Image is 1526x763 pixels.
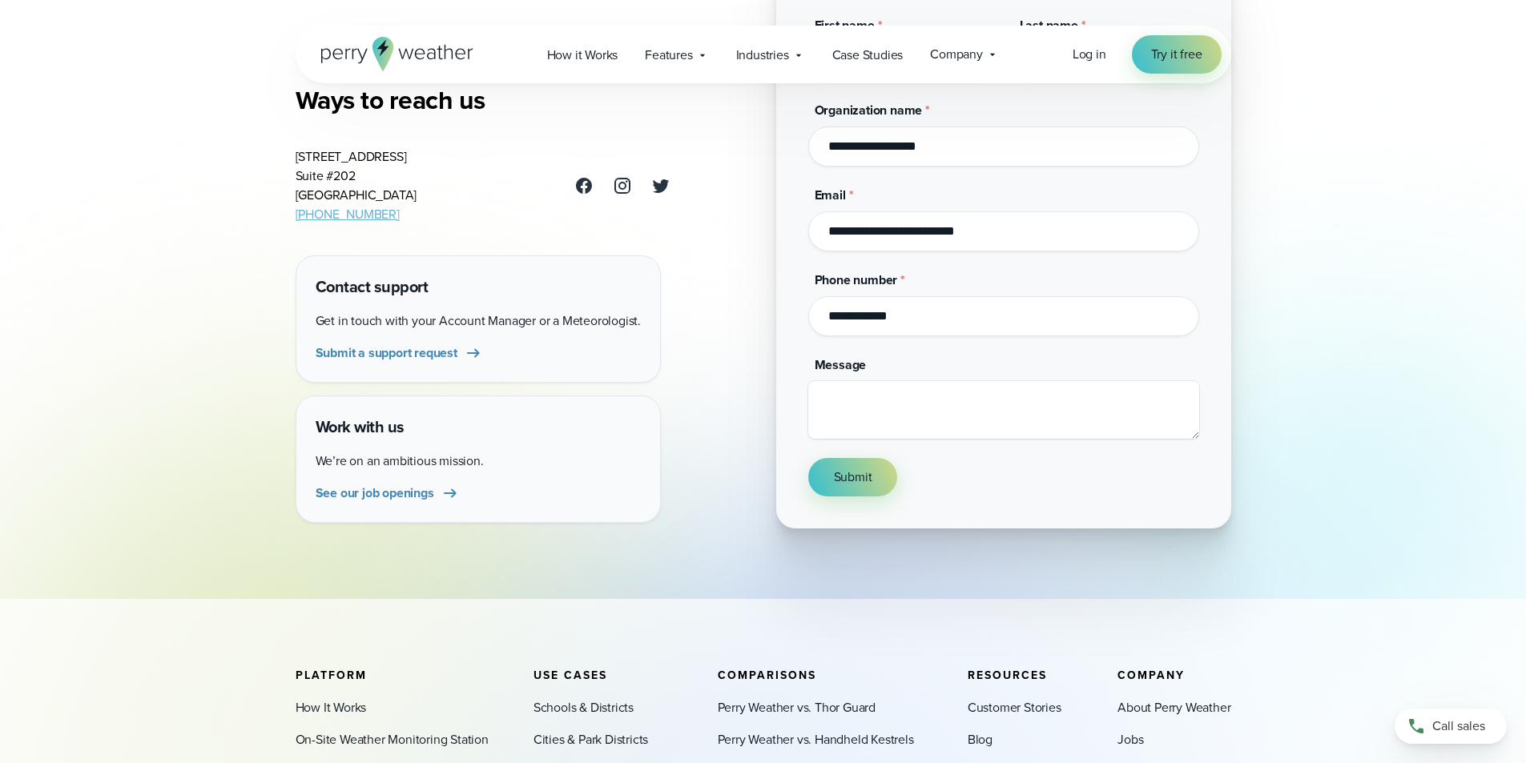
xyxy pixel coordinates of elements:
[645,46,692,65] span: Features
[296,730,489,749] a: On-Site Weather Monitoring Station
[296,698,367,717] a: How It Works
[968,667,1047,684] span: Resources
[533,667,607,684] span: Use Cases
[815,16,875,34] span: First name
[930,45,983,64] span: Company
[1117,730,1143,749] a: Jobs
[316,416,641,439] h4: Work with us
[547,46,618,65] span: How it Works
[815,271,898,289] span: Phone number
[296,84,670,116] h3: Ways to reach us
[316,343,483,363] a: Submit a support request
[968,730,993,749] a: Blog
[819,38,917,71] a: Case Studies
[718,667,816,684] span: Comparisons
[316,484,434,503] span: See our job openings
[533,698,634,717] a: Schools & Districts
[533,38,632,71] a: How it Works
[1395,709,1507,744] a: Call sales
[718,730,914,749] a: Perry Weather vs. Handheld Kestrels
[316,343,457,363] span: Submit a support request
[808,458,898,496] button: Submit
[1073,45,1106,63] span: Log in
[1117,667,1185,684] span: Company
[832,46,904,65] span: Case Studies
[815,186,846,204] span: Email
[815,101,923,119] span: Organization name
[316,275,641,299] h4: Contact support
[316,484,460,503] a: See our job openings
[834,468,872,487] span: Submit
[1020,16,1078,34] span: Last name
[736,46,789,65] span: Industries
[815,355,867,374] span: Message
[1117,698,1230,717] a: About Perry Weather
[1132,35,1222,74] a: Try it free
[296,147,417,224] address: [STREET_ADDRESS] Suite #202 [GEOGRAPHIC_DATA]
[533,730,648,749] a: Cities & Park Districts
[296,205,400,223] a: [PHONE_NUMBER]
[1073,45,1106,64] a: Log in
[1432,717,1485,736] span: Call sales
[296,667,367,684] span: Platform
[968,698,1061,717] a: Customer Stories
[316,452,641,471] p: We’re on an ambitious mission.
[718,698,876,717] a: Perry Weather vs. Thor Guard
[1151,45,1202,64] span: Try it free
[316,311,641,331] p: Get in touch with your Account Manager or a Meteorologist.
